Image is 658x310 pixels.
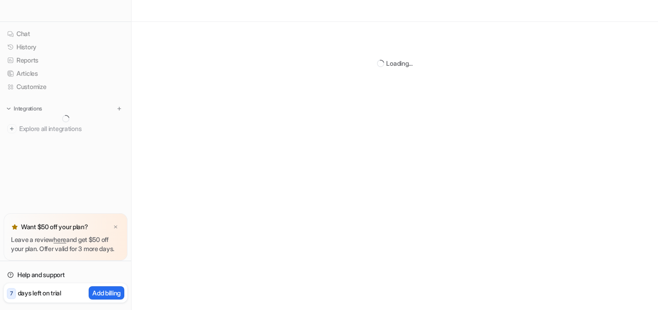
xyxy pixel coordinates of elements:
p: Add billing [92,288,121,298]
p: Leave a review and get $50 off your plan. Offer valid for 3 more days. [11,235,120,253]
a: Help and support [4,268,127,281]
p: Integrations [14,105,42,112]
a: Explore all integrations [4,122,127,135]
p: 7 [10,289,13,298]
a: Chat [4,27,127,40]
span: Explore all integrations [19,121,124,136]
img: star [11,223,18,231]
a: Reports [4,54,127,67]
a: Customize [4,80,127,93]
button: Integrations [4,104,45,113]
img: expand menu [5,105,12,112]
a: Articles [4,67,127,80]
p: Want $50 off your plan? [21,222,88,231]
img: x [113,224,118,230]
a: History [4,41,127,53]
p: days left on trial [18,288,61,298]
a: here [53,236,66,243]
button: Add billing [89,286,124,299]
img: menu_add.svg [116,105,122,112]
div: Loading... [386,58,412,68]
img: explore all integrations [7,124,16,133]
